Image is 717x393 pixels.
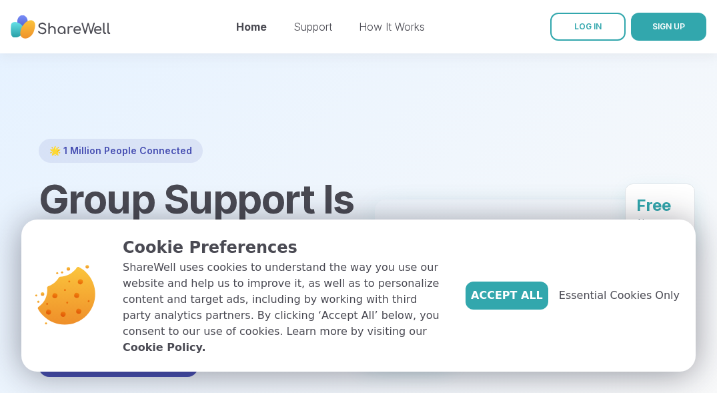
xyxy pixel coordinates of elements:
img: ShareWell Nav Logo [11,9,111,45]
a: Cookie Policy. [123,340,205,356]
a: Home [236,20,267,33]
button: Accept All [466,282,548,310]
span: Essential Cookies Only [559,288,680,304]
button: SIGN UP [631,13,706,41]
span: Accept All [471,288,543,304]
span: SIGN UP [652,21,685,31]
a: How It Works [359,20,425,33]
h1: Group Support Is [39,179,343,259]
div: Free [636,194,684,216]
p: Cookie Preferences [123,236,444,260]
span: Proven to Work [39,215,323,263]
div: 🌟 1 Million People Connected [39,139,203,163]
p: ShareWell uses cookies to understand the way you use our website and help us to improve it, as we... [123,260,444,356]
a: LOG IN [550,13,626,41]
span: LOG IN [574,21,602,31]
a: Support [293,20,332,33]
div: Always accessible [636,216,684,242]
